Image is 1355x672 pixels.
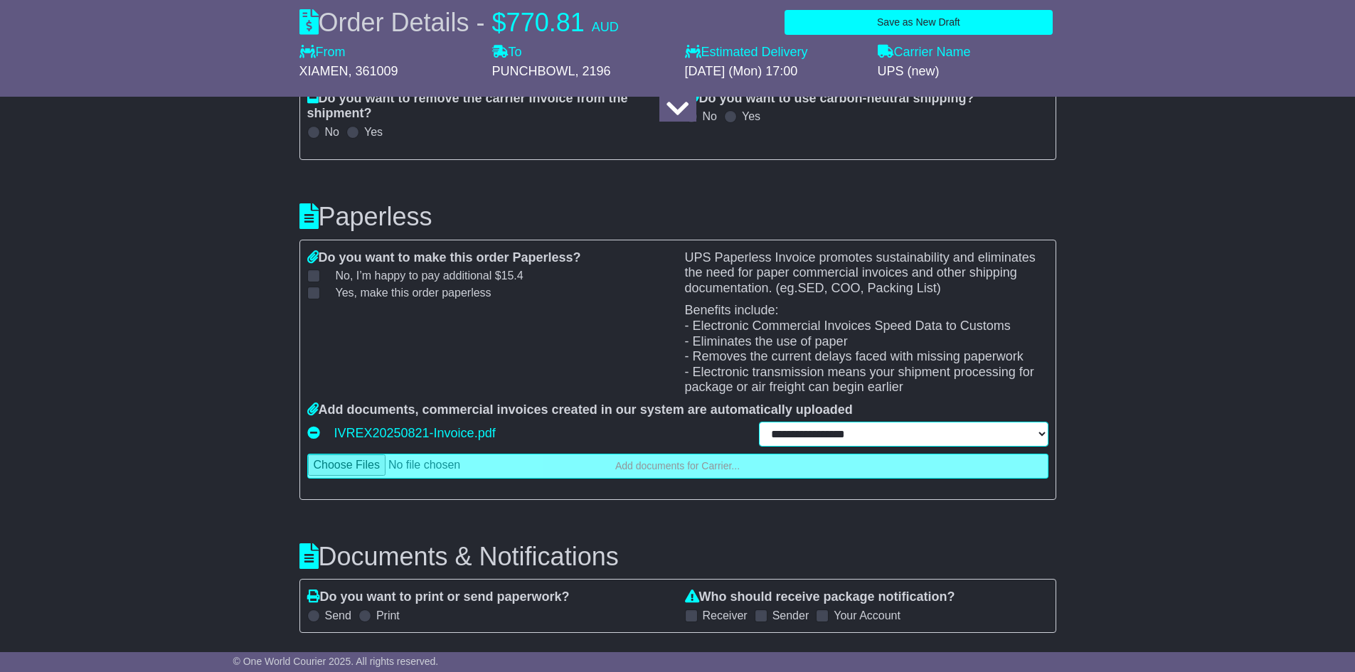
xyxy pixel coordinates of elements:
h3: Paperless [299,203,1056,231]
span: PUNCHBOWL [492,64,575,78]
label: From [299,45,346,60]
label: Sender [772,609,809,622]
label: Yes, make this order paperless [318,286,491,299]
label: Receiver [703,609,748,622]
div: [DATE] (Mon) 17:00 [685,64,864,80]
div: UPS (new) [878,64,1056,80]
p: Benefits include: - Electronic Commercial Invoices Speed Data to Customs - Eliminates the use of ... [685,303,1048,395]
span: , 2196 [575,64,611,78]
span: © One World Courier 2025. All rights reserved. [233,656,439,667]
label: Send [325,609,351,622]
a: Add documents for Carrier... [307,454,1048,479]
label: Your Account [834,609,900,622]
span: $ [492,8,506,37]
button: Save as New Draft [785,10,1052,35]
label: Do you want to make this order Paperless? [307,250,581,266]
a: IVREX20250821-Invoice.pdf [334,422,496,444]
label: Do you want to print or send paperwork? [307,590,570,605]
p: UPS Paperless Invoice promotes sustainability and eliminates the need for paper commercial invoic... [685,250,1048,297]
label: Carrier Name [878,45,971,60]
span: 15.4 [501,270,524,282]
div: Order Details - [299,7,619,38]
span: XIAMEN [299,64,349,78]
span: , I’m happy to pay additional $ [350,270,524,282]
label: To [492,45,522,60]
label: Who should receive package notification? [685,590,955,605]
span: 770.81 [506,8,585,37]
label: Do you want to remove the carrier Invoice from the shipment? [307,91,671,122]
label: Estimated Delivery [685,45,864,60]
label: Add documents, commercial invoices created in our system are automatically uploaded [307,402,853,418]
label: Yes [364,125,383,139]
span: , 361009 [349,64,398,78]
label: No [325,125,339,139]
span: AUD [592,20,619,34]
span: No [336,270,524,282]
label: Print [376,609,400,622]
h3: Documents & Notifications [299,543,1056,571]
